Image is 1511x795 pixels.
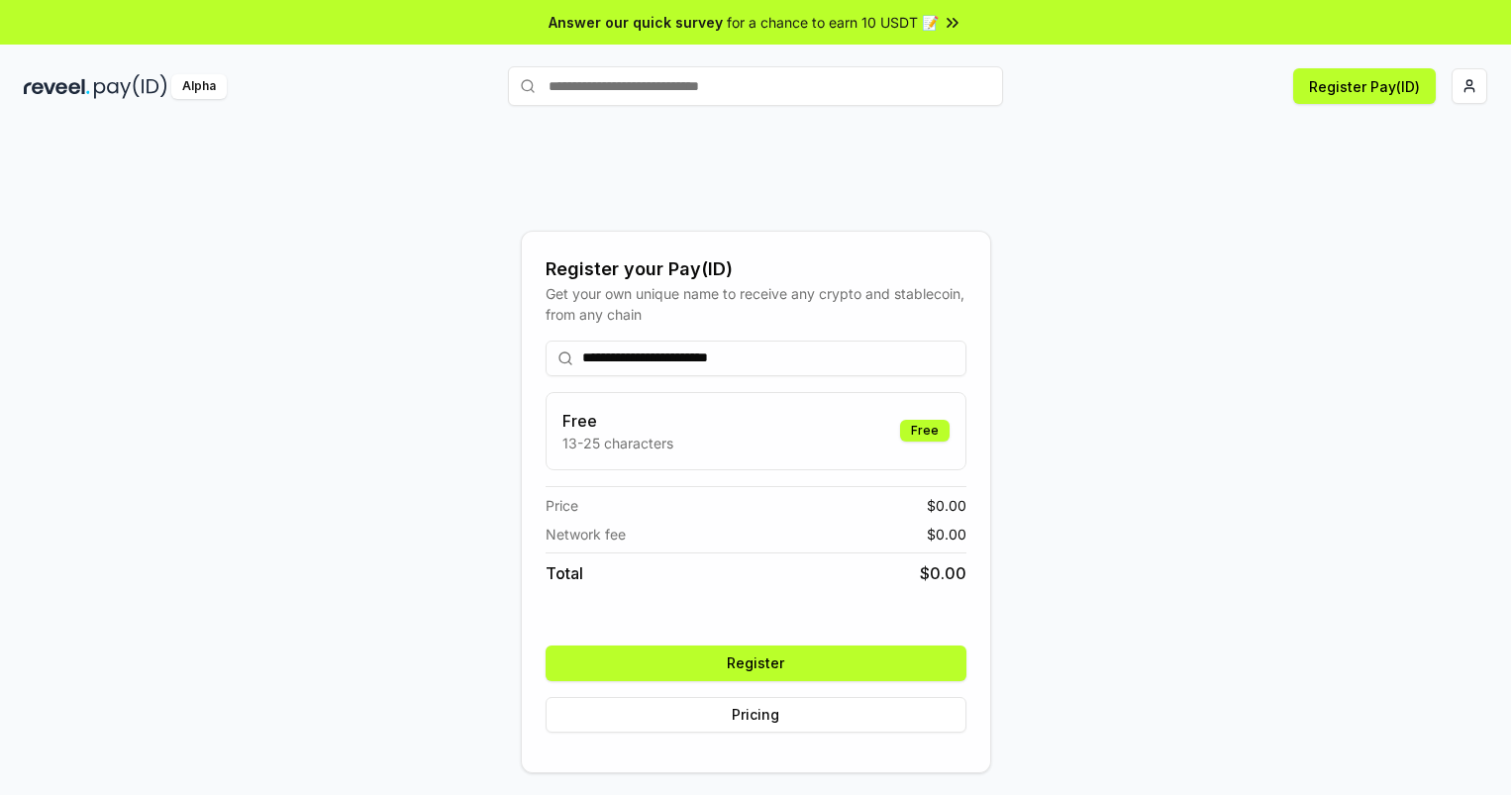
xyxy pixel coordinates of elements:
[546,255,966,283] div: Register your Pay(ID)
[920,561,966,585] span: $ 0.00
[1293,68,1436,104] button: Register Pay(ID)
[94,74,167,99] img: pay_id
[24,74,90,99] img: reveel_dark
[562,409,673,433] h3: Free
[546,697,966,733] button: Pricing
[927,524,966,545] span: $ 0.00
[727,12,939,33] span: for a chance to earn 10 USDT 📝
[546,283,966,325] div: Get your own unique name to receive any crypto and stablecoin, from any chain
[900,420,950,442] div: Free
[549,12,723,33] span: Answer our quick survey
[171,74,227,99] div: Alpha
[927,495,966,516] span: $ 0.00
[546,524,626,545] span: Network fee
[562,433,673,453] p: 13-25 characters
[546,646,966,681] button: Register
[546,495,578,516] span: Price
[546,561,583,585] span: Total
